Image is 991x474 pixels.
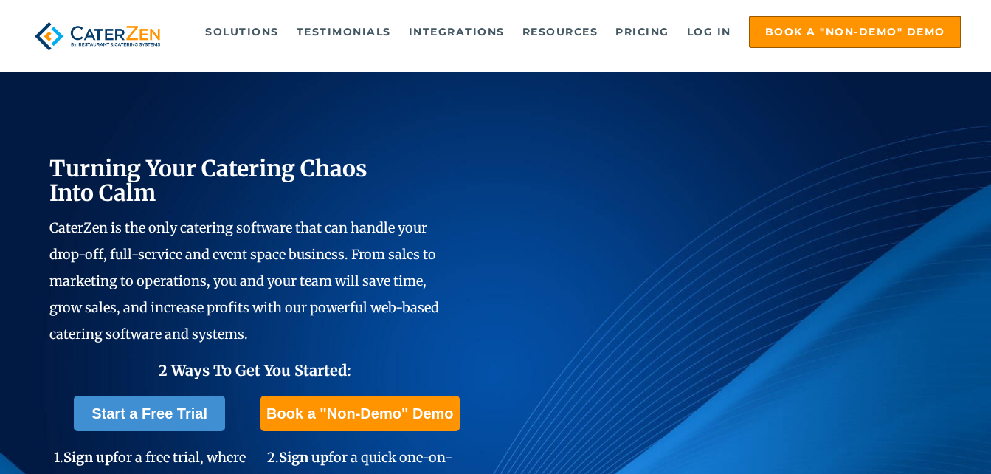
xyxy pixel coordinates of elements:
[749,16,961,48] a: Book a "Non-Demo" Demo
[74,396,225,431] a: Start a Free Trial
[515,17,606,47] a: Resources
[49,219,439,343] span: CaterZen is the only catering software that can handle your drop-off, full-service and event spac...
[289,17,398,47] a: Testimonials
[608,17,677,47] a: Pricing
[680,17,739,47] a: Log in
[260,396,459,431] a: Book a "Non-Demo" Demo
[860,416,975,458] iframe: Help widget launcher
[49,154,367,207] span: Turning Your Catering Chaos Into Calm
[30,16,165,57] img: caterzen
[198,17,286,47] a: Solutions
[279,449,328,466] span: Sign up
[401,17,512,47] a: Integrations
[189,16,961,48] div: Navigation Menu
[159,361,351,379] span: 2 Ways To Get You Started:
[63,449,113,466] span: Sign up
